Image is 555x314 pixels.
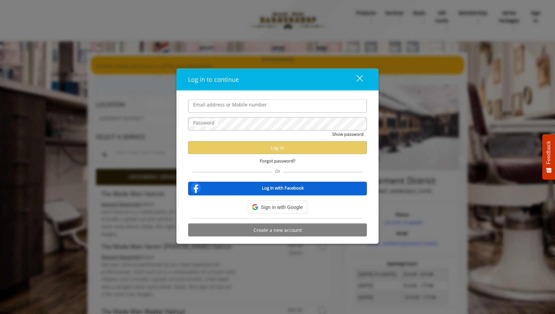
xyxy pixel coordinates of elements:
[188,75,239,83] span: Log in to continue
[248,201,307,214] div: Sign in with Google
[546,141,552,164] span: Feedback
[262,184,304,191] b: Log in with Facebook
[542,134,555,180] button: Feedback - Show survey
[190,119,218,126] label: Password
[188,141,367,154] button: Log in
[190,101,270,108] label: Email address or Mobile number
[349,74,362,84] div: close dialog
[188,117,367,131] input: Password
[260,158,296,165] span: Forgot password?
[261,203,303,211] span: Sign in with Google
[188,99,367,113] input: Email address or Mobile number
[344,73,367,86] button: close dialog
[188,224,367,237] button: Create a new account
[332,131,364,138] button: Show password
[189,181,202,195] img: facebook-logo
[272,168,284,174] span: Or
